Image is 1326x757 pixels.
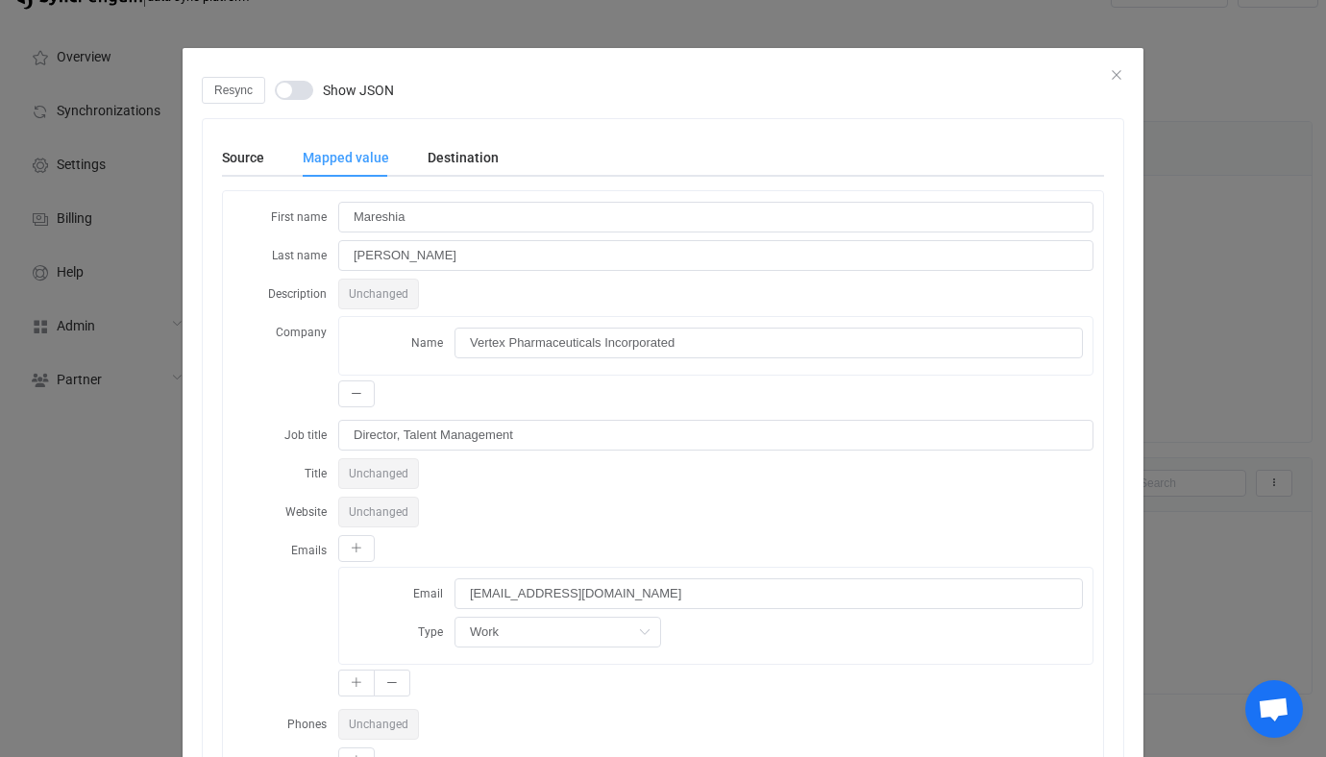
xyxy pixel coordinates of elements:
button: Close [1109,67,1124,85]
span: First name [271,210,327,224]
span: Unchanged [338,458,419,489]
button: Resync [202,77,265,104]
span: Company [276,326,327,339]
span: Website [285,505,327,519]
span: Emails [291,544,327,557]
span: Show JSON [323,84,394,97]
span: Unchanged [338,279,419,309]
div: Mapped value [283,138,408,177]
span: Resync [214,84,253,97]
span: Title [305,467,327,480]
span: Unchanged [338,497,419,527]
input: Select [454,617,661,647]
span: Description [268,287,327,301]
span: Email [413,587,443,600]
div: Open chat [1245,680,1303,738]
div: Source [222,138,283,177]
span: Phones [287,718,327,731]
div: Destination [408,138,499,177]
span: Unchanged [338,709,419,740]
span: Job title [284,428,327,442]
span: Type [418,625,443,639]
span: Name [411,336,443,350]
span: Last name [272,249,327,262]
